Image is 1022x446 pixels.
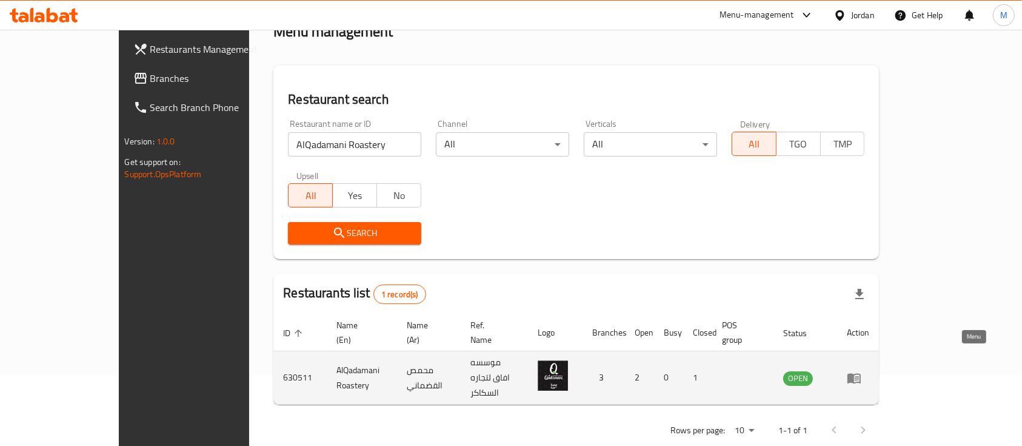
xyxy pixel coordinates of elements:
span: OPEN [783,371,813,385]
div: Jordan [851,8,875,22]
span: Restaurants Management [150,42,280,56]
img: AlQadamani Roastery [538,360,568,391]
button: All [732,132,777,156]
p: 1-1 of 1 [778,423,807,438]
span: No [382,187,416,204]
td: 1 [683,351,712,405]
div: All [436,132,569,157]
label: Upsell [296,171,319,180]
span: Get support on: [125,154,181,170]
span: Status [783,326,823,340]
th: Action [837,314,879,351]
span: Search [298,226,412,241]
td: 630511 [273,351,327,405]
th: Branches [583,314,625,351]
td: موسسه افاق لتجاره السكاكر [461,351,528,405]
input: Search for restaurant name or ID.. [288,132,421,157]
span: Name (En) [336,318,382,347]
span: Search Branch Phone [150,100,280,115]
span: TGO [781,135,816,153]
span: POS group [722,318,759,347]
th: Closed [683,314,712,351]
div: Export file [845,280,874,309]
h2: Restaurants list [283,284,426,304]
td: 2 [625,351,654,405]
span: TMP [826,135,860,153]
table: enhanced table [273,314,879,405]
span: All [293,187,328,204]
td: AlQadamani Roastery [327,351,397,405]
span: Ref. Name [470,318,513,347]
button: No [376,183,421,208]
button: Search [288,222,421,245]
p: Rows per page: [670,423,725,438]
span: Name (Ar) [407,318,446,347]
h2: Restaurant search [288,90,864,109]
td: 3 [583,351,625,405]
th: Busy [654,314,683,351]
td: محمص القضماني [397,351,461,405]
a: Branches [124,64,290,93]
h2: Menu management [273,22,393,41]
span: Yes [338,187,372,204]
span: M [1000,8,1007,22]
span: Version: [125,133,155,149]
a: Restaurants Management [124,35,290,64]
th: Open [625,314,654,351]
span: 1 record(s) [374,289,426,300]
span: All [737,135,772,153]
div: All [584,132,717,157]
span: Branches [150,71,280,86]
button: TMP [820,132,865,156]
button: TGO [776,132,821,156]
td: 0 [654,351,683,405]
span: 1.0.0 [156,133,175,149]
button: Yes [332,183,377,208]
a: Support.OpsPlatform [125,166,202,182]
div: Menu-management [720,8,794,22]
label: Delivery [740,120,770,128]
div: Rows per page: [730,422,759,440]
div: Total records count [373,285,426,304]
a: Search Branch Phone [124,93,290,122]
span: ID [283,326,306,340]
th: Logo [528,314,583,351]
button: All [288,183,333,208]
